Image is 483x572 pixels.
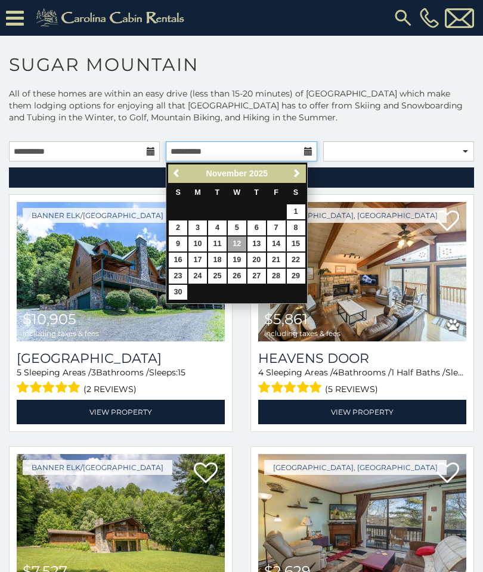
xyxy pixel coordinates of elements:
[333,367,338,378] span: 4
[23,460,172,475] a: Banner Elk/[GEOGRAPHIC_DATA]
[293,188,298,197] span: Saturday
[267,237,286,251] a: 14
[30,6,194,30] img: Khaki-logo.png
[233,188,240,197] span: Wednesday
[83,381,137,397] span: (2 reviews)
[188,253,207,268] a: 17
[208,253,227,268] a: 18
[264,310,308,328] span: $5,861
[292,169,302,178] span: Next
[188,220,207,235] a: 3
[9,167,474,188] a: RefineSearchFilters
[287,237,305,251] a: 15
[417,8,442,28] a: [PHONE_NUMBER]
[267,253,286,268] a: 21
[264,329,340,337] span: including taxes & fees
[264,208,447,223] a: [GEOGRAPHIC_DATA], [GEOGRAPHIC_DATA]
[247,253,266,268] a: 20
[188,269,207,284] a: 24
[188,237,207,251] a: 10
[392,7,414,29] img: search-regular.svg
[194,461,218,486] a: Add to favorites
[287,220,305,235] a: 8
[169,285,187,300] a: 30
[247,220,266,235] a: 6
[169,237,187,251] a: 9
[258,350,466,366] a: Heavens Door
[23,310,76,328] span: $10,905
[215,188,220,197] span: Tuesday
[258,202,466,341] img: Heavens Door
[169,166,184,181] a: Previous
[169,220,187,235] a: 2
[17,400,225,424] a: View Property
[17,350,225,366] a: [GEOGRAPHIC_DATA]
[17,367,21,378] span: 5
[17,366,225,397] div: Sleeping Areas / Bathrooms / Sleeps:
[258,202,466,341] a: Heavens Door $5,861 including taxes & fees
[254,188,259,197] span: Thursday
[435,461,459,486] a: Add to favorites
[169,269,187,284] a: 23
[194,188,201,197] span: Monday
[17,202,225,341] img: Sunset View Lodge
[264,460,447,475] a: [GEOGRAPHIC_DATA], [GEOGRAPHIC_DATA]
[91,367,96,378] span: 3
[208,269,227,284] a: 25
[267,269,286,284] a: 28
[249,169,268,178] span: 2025
[287,269,305,284] a: 29
[258,366,466,397] div: Sleeping Areas / Bathrooms / Sleeps:
[287,253,305,268] a: 22
[17,202,225,341] a: Sunset View Lodge $10,905 including taxes & fees
[206,169,247,178] span: November
[289,166,304,181] a: Next
[208,220,227,235] a: 4
[435,209,459,234] a: Add to favorites
[228,269,246,284] a: 26
[169,253,187,268] a: 16
[178,367,185,378] span: 15
[391,367,445,378] span: 1 Half Baths /
[175,188,180,197] span: Sunday
[208,237,227,251] a: 11
[258,400,466,424] a: View Property
[247,237,266,251] a: 13
[325,381,378,397] span: (5 reviews)
[23,329,99,337] span: including taxes & fees
[258,367,264,378] span: 4
[23,208,172,223] a: Banner Elk/[GEOGRAPHIC_DATA]
[228,253,246,268] a: 19
[172,169,182,178] span: Previous
[228,220,246,235] a: 5
[247,269,266,284] a: 27
[267,220,286,235] a: 7
[287,204,305,219] a: 1
[228,237,246,251] a: 12
[17,350,225,366] h3: Sunset View Lodge
[274,188,278,197] span: Friday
